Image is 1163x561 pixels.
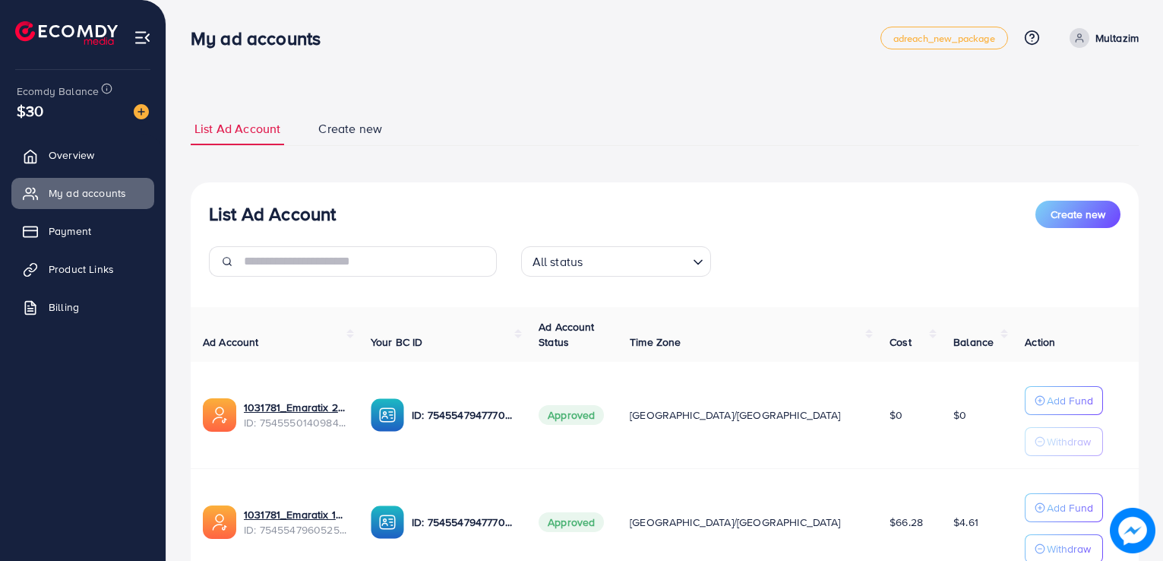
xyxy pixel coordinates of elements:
[318,120,382,138] span: Create new
[203,334,259,350] span: Ad Account
[191,27,333,49] h3: My ad accounts
[587,248,686,273] input: Search for option
[371,334,423,350] span: Your BC ID
[1063,28,1139,48] a: Multazim
[630,407,841,423] span: [GEOGRAPHIC_DATA]/[GEOGRAPHIC_DATA]
[244,507,346,538] div: <span class='underline'>1031781_Emaratix 1_1756835284796</span></br>7545547960525357064
[203,398,236,432] img: ic-ads-acc.e4c84228.svg
[890,334,912,350] span: Cost
[539,319,595,350] span: Ad Account Status
[11,216,154,246] a: Payment
[412,406,514,424] p: ID: 7545547947770052616
[890,515,923,530] span: $66.28
[630,334,681,350] span: Time Zone
[11,140,154,170] a: Overview
[244,415,346,430] span: ID: 7545550140984410113
[953,407,966,423] span: $0
[1025,386,1103,415] button: Add Fund
[194,120,280,138] span: List Ad Account
[1047,433,1091,451] p: Withdraw
[371,398,404,432] img: ic-ba-acc.ded83a64.svg
[49,147,94,163] span: Overview
[539,405,604,425] span: Approved
[17,84,99,99] span: Ecomdy Balance
[244,400,346,415] a: 1031781_Emaratix 2_1756835320982
[49,223,91,239] span: Payment
[1035,201,1120,228] button: Create new
[244,522,346,537] span: ID: 7545547960525357064
[953,334,994,350] span: Balance
[49,185,126,201] span: My ad accounts
[244,507,346,522] a: 1031781_Emaratix 1_1756835284796
[11,178,154,208] a: My ad accounts
[371,506,404,539] img: ic-ba-acc.ded83a64.svg
[244,400,346,431] div: <span class='underline'>1031781_Emaratix 2_1756835320982</span></br>7545550140984410113
[134,29,151,46] img: menu
[49,300,79,315] span: Billing
[15,21,118,45] img: logo
[134,104,149,119] img: image
[1095,29,1139,47] p: Multazim
[539,512,604,532] span: Approved
[209,203,336,225] h3: List Ad Account
[17,100,43,122] span: $30
[953,515,978,530] span: $4.61
[1025,427,1103,456] button: Withdraw
[412,513,514,531] p: ID: 7545547947770052616
[630,515,841,530] span: [GEOGRAPHIC_DATA]/[GEOGRAPHIC_DATA]
[1047,499,1093,517] p: Add Fund
[1047,540,1091,558] p: Withdraw
[203,506,236,539] img: ic-ads-acc.e4c84228.svg
[11,292,154,322] a: Billing
[49,261,114,277] span: Product Links
[1051,207,1105,222] span: Create new
[1114,512,1151,549] img: image
[1025,334,1055,350] span: Action
[890,407,902,423] span: $0
[521,246,711,277] div: Search for option
[1025,493,1103,522] button: Add Fund
[880,27,1008,49] a: adreach_new_package
[893,33,995,43] span: adreach_new_package
[11,254,154,284] a: Product Links
[529,251,586,273] span: All status
[1047,391,1093,410] p: Add Fund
